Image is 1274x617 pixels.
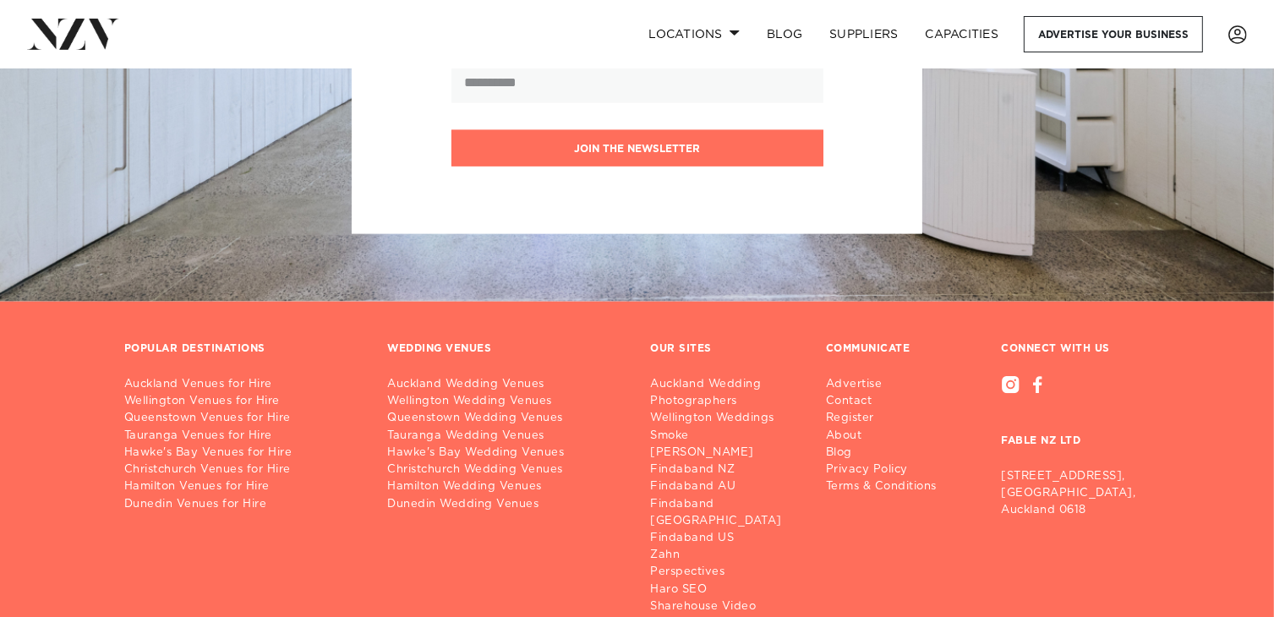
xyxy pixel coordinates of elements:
[124,478,360,495] a: Hamilton Venues for Hire
[387,393,623,410] a: Wellington Wedding Venues
[651,428,800,445] a: Smoke
[387,428,623,445] a: Tauranga Wedding Venues
[1002,468,1151,519] p: [STREET_ADDRESS], [GEOGRAPHIC_DATA], Auckland 0618
[826,342,910,356] h3: COMMUNICATE
[651,461,800,478] a: Findaband NZ
[124,342,265,356] h3: POPULAR DESTINATIONS
[826,478,950,495] a: Terms & Conditions
[651,496,800,530] a: Findaband [GEOGRAPHIC_DATA]
[387,478,623,495] a: Hamilton Wedding Venues
[124,445,360,461] a: Hawke's Bay Venues for Hire
[1002,342,1151,356] h3: CONNECT WITH US
[651,564,800,581] a: Perspectives
[387,496,623,513] a: Dunedin Wedding Venues
[826,376,950,393] a: Advertise
[816,16,911,52] a: SUPPLIERS
[826,461,950,478] a: Privacy Policy
[124,461,360,478] a: Christchurch Venues for Hire
[826,393,950,410] a: Contact
[651,410,800,427] a: Wellington Weddings
[124,393,360,410] a: Wellington Venues for Hire
[651,530,800,547] a: Findaband US
[651,478,800,495] a: Findaband AU
[826,445,950,461] a: Blog
[387,461,623,478] a: Christchurch Wedding Venues
[651,376,800,410] a: Auckland Wedding Photographers
[826,428,950,445] a: About
[387,376,623,393] a: Auckland Wedding Venues
[1002,394,1151,461] h3: FABLE NZ LTD
[124,410,360,427] a: Queenstown Venues for Hire
[635,16,753,52] a: Locations
[1024,16,1203,52] a: Advertise your business
[651,342,713,356] h3: OUR SITES
[826,410,950,427] a: Register
[651,445,800,461] a: [PERSON_NAME]
[451,130,823,167] button: Join the newsletter
[387,410,623,427] a: Queenstown Wedding Venues
[387,342,491,356] h3: WEDDING VENUES
[651,598,800,615] a: Sharehouse Video
[124,428,360,445] a: Tauranga Venues for Hire
[912,16,1013,52] a: Capacities
[27,19,119,49] img: nzv-logo.png
[387,445,623,461] a: Hawke's Bay Wedding Venues
[651,547,800,564] a: Zahn
[651,582,800,598] a: Haro SEO
[124,376,360,393] a: Auckland Venues for Hire
[124,496,360,513] a: Dunedin Venues for Hire
[753,16,816,52] a: BLOG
